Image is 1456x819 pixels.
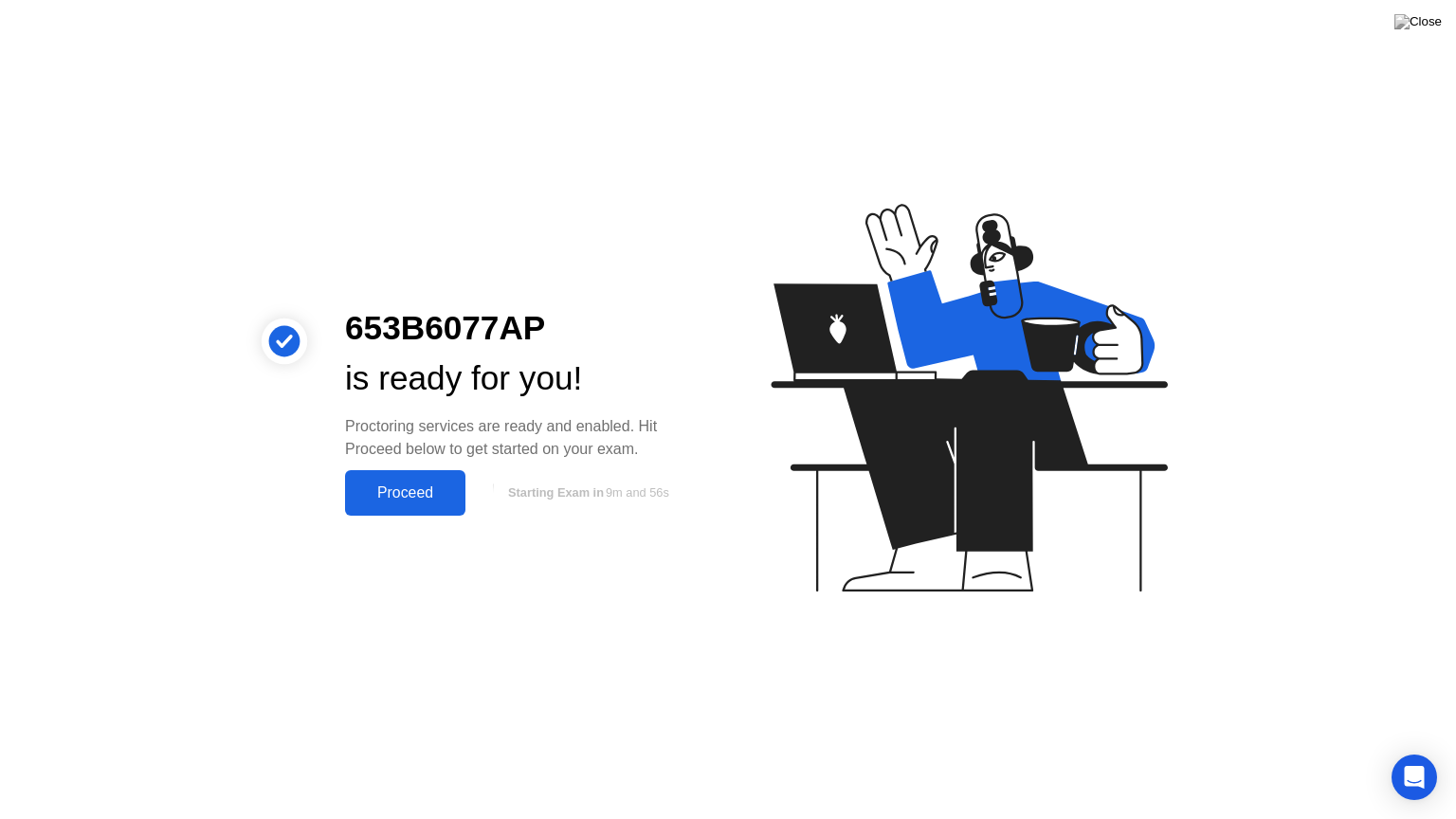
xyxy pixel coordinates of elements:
[351,484,460,501] div: Proceed
[345,303,698,354] div: 653B6077AP
[606,485,669,500] span: 9m and 56s
[345,415,698,461] div: Proctoring services are ready and enabled. Hit Proceed below to get started on your exam.
[345,354,698,404] div: is ready for you!
[1392,755,1437,800] div: Open Intercom Messenger
[1394,14,1442,29] img: Close
[345,470,465,516] button: Proceed
[475,475,698,511] button: Starting Exam in9m and 56s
